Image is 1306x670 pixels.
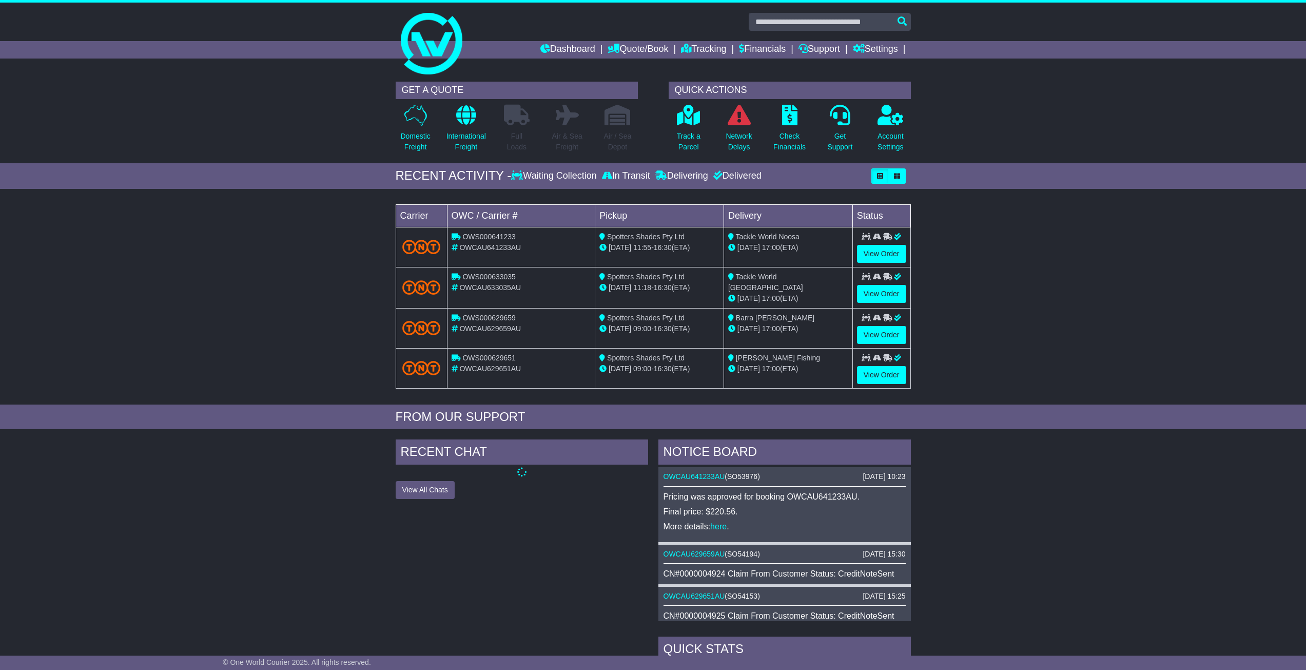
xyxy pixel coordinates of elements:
[595,204,724,227] td: Pickup
[669,82,911,99] div: QUICK ACTIONS
[400,131,430,152] p: Domestic Freight
[607,273,685,281] span: Spotters Shades Pty Ltd
[664,592,906,601] div: ( )
[857,285,906,303] a: View Order
[402,240,441,254] img: TNT_Domestic.png
[654,243,672,252] span: 16:30
[798,41,840,59] a: Support
[658,637,911,664] div: Quick Stats
[736,314,814,322] span: Barra [PERSON_NAME]
[446,131,486,152] p: International Freight
[677,131,700,152] p: Track a Parcel
[599,323,719,334] div: - (ETA)
[762,243,780,252] span: 17:00
[739,41,786,59] a: Financials
[728,293,848,304] div: (ETA)
[633,365,651,373] span: 09:00
[400,104,431,158] a: DomesticFreight
[863,472,905,481] div: [DATE] 10:23
[396,82,638,99] div: GET A QUOTE
[607,314,685,322] span: Spotters Shades Pty Ltd
[725,104,752,158] a: NetworkDelays
[609,365,631,373] span: [DATE]
[447,204,595,227] td: OWC / Carrier #
[737,294,760,302] span: [DATE]
[878,131,904,152] p: Account Settings
[402,321,441,335] img: TNT_Domestic.png
[762,365,780,373] span: 17:00
[608,41,668,59] a: Quote/Book
[710,522,727,531] a: here
[857,326,906,344] a: View Order
[599,170,653,182] div: In Transit
[599,282,719,293] div: - (ETA)
[511,170,599,182] div: Waiting Collection
[727,592,757,600] span: SO54153
[633,324,651,333] span: 09:00
[459,283,521,292] span: OWCAU633035AU
[633,283,651,292] span: 11:18
[664,472,906,481] div: ( )
[857,366,906,384] a: View Order
[737,324,760,333] span: [DATE]
[446,104,486,158] a: InternationalFreight
[664,492,906,502] p: Pricing was approved for booking OWCAU641233AU.
[552,131,582,152] p: Air & Sea Freight
[599,363,719,374] div: - (ETA)
[664,592,725,600] a: OWCAU629651AU
[396,204,447,227] td: Carrier
[664,550,725,558] a: OWCAU629659AU
[599,242,719,253] div: - (ETA)
[773,131,806,152] p: Check Financials
[396,168,512,183] div: RECENT ACTIVITY -
[459,324,521,333] span: OWCAU629659AU
[462,233,516,241] span: OWS000641233
[459,243,521,252] span: OWCAU641233AU
[664,611,906,621] div: CN#0000004925 Claim From Customer Status: CreditNoteSent
[223,658,371,666] span: © One World Courier 2025. All rights reserved.
[462,314,516,322] span: OWS000629659
[664,522,906,531] p: More details: .
[609,324,631,333] span: [DATE]
[711,170,762,182] div: Delivered
[762,324,780,333] span: 17:00
[664,507,906,516] p: Final price: $220.56.
[540,41,595,59] a: Dashboard
[728,363,848,374] div: (ETA)
[654,365,672,373] span: 16:30
[724,204,852,227] td: Delivery
[396,481,455,499] button: View All Chats
[852,204,910,227] td: Status
[727,472,757,481] span: SO53976
[728,273,803,292] span: Tackle World [GEOGRAPHIC_DATA]
[877,104,904,158] a: AccountSettings
[462,273,516,281] span: OWS000633035
[737,243,760,252] span: [DATE]
[863,592,905,601] div: [DATE] 15:25
[607,233,685,241] span: Spotters Shades Pty Ltd
[664,550,906,559] div: ( )
[654,283,672,292] span: 16:30
[728,323,848,334] div: (ETA)
[827,131,852,152] p: Get Support
[736,354,820,362] span: [PERSON_NAME] Fishing
[402,361,441,375] img: TNT_Domestic.png
[664,472,725,481] a: OWCAU641233AU
[857,245,906,263] a: View Order
[827,104,853,158] a: GetSupport
[773,104,806,158] a: CheckFinancials
[681,41,726,59] a: Tracking
[863,550,905,559] div: [DATE] 15:30
[604,131,632,152] p: Air / Sea Depot
[726,131,752,152] p: Network Delays
[462,354,516,362] span: OWS000629651
[736,233,800,241] span: Tackle World Noosa
[676,104,701,158] a: Track aParcel
[609,283,631,292] span: [DATE]
[654,324,672,333] span: 16:30
[727,550,757,558] span: SO54194
[728,242,848,253] div: (ETA)
[609,243,631,252] span: [DATE]
[853,41,898,59] a: Settings
[504,131,530,152] p: Full Loads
